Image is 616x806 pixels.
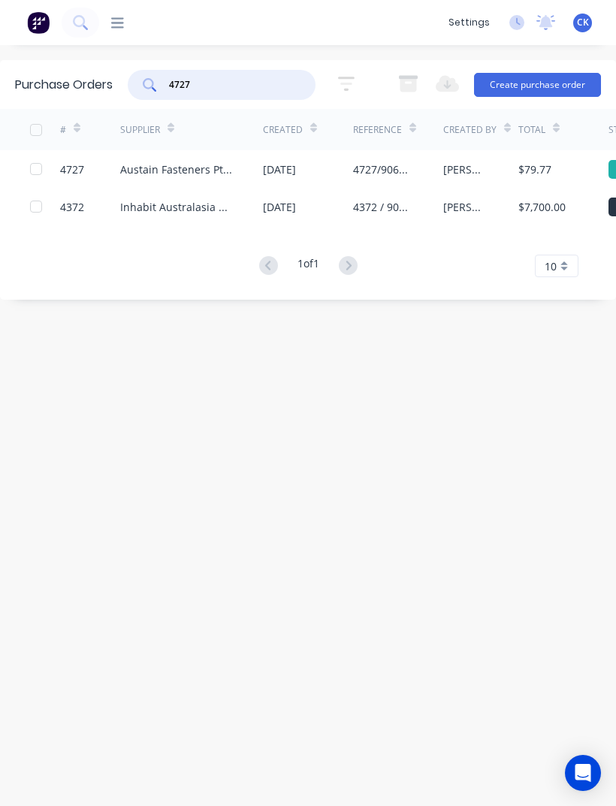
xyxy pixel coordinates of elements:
div: $79.77 [518,162,551,177]
div: # [60,123,66,137]
span: 10 [545,258,557,274]
div: Purchase Orders [15,76,113,94]
div: 4727 [60,162,84,177]
div: Supplier [120,123,160,137]
div: Total [518,123,545,137]
div: [DATE] [263,162,296,177]
div: Austain Fasteners Pty Ltd [120,162,233,177]
div: 4372 [60,199,84,215]
div: Reference [353,123,402,137]
div: Inhabit Australasia Pty Ltd [120,199,233,215]
div: 1 of 1 [297,255,319,277]
div: $7,700.00 [518,199,566,215]
div: Created By [443,123,497,137]
div: 4372 / 9040 [PERSON_NAME] [353,199,413,215]
div: [PERSON_NAME] [443,162,488,177]
input: Search purchase orders... [168,77,292,92]
div: Open Intercom Messenger [565,755,601,791]
div: 4727/9066 C. [353,162,413,177]
img: Factory [27,11,50,34]
div: [DATE] [263,199,296,215]
span: CK [577,16,589,29]
button: Create purchase order [474,73,601,97]
div: Created [263,123,303,137]
div: [PERSON_NAME] [443,199,488,215]
div: settings [441,11,497,34]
